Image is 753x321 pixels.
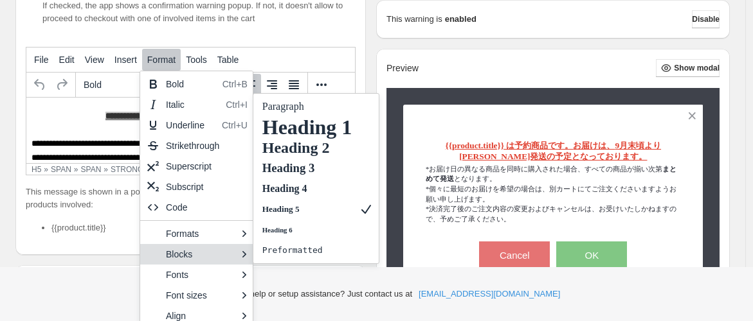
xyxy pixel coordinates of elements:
[166,159,242,174] div: Superscript
[311,74,332,96] button: More...
[253,96,379,117] div: Paragraph
[166,76,217,92] div: Bold
[426,165,676,223] span: *お届け日の異なる商品を同時に購入された場合、すべての商品が揃い次第 となります。 *個々に最短のお届けを希望の場合は、別カートにてご注文くださいますようお願い申し上げます。 *決済完了後のご注...
[226,97,248,112] div: Ctrl+I
[253,199,379,220] div: Heading 5
[674,63,720,73] span: Show modal
[140,74,253,94] div: Bold
[74,165,78,174] div: »
[166,267,236,282] div: Fonts
[166,288,236,303] div: Font sizes
[140,265,253,285] div: Fonts
[261,119,354,135] h1: Heading 1
[386,13,442,26] p: This warning is
[84,80,147,90] span: Bold
[51,74,73,96] button: Redo
[78,74,162,96] button: Formats
[166,179,242,195] div: Subscript
[44,165,48,174] div: »
[261,222,354,238] h6: Heading 6
[253,117,379,137] div: Heading 1
[261,181,354,196] h4: Heading 4
[692,10,720,28] button: Disable
[140,223,253,244] div: Formats
[114,55,137,65] span: Insert
[140,177,253,197] div: Subscript
[217,55,239,65] span: Table
[479,241,550,270] button: Cancel
[253,158,379,178] div: Heading 3
[140,156,253,177] div: Superscript
[166,97,221,112] div: Italic
[283,74,305,96] button: Justify
[186,55,207,65] span: Tools
[556,241,627,270] button: OK
[222,76,248,92] div: Ctrl+B
[419,288,560,300] a: [EMAIL_ADDRESS][DOMAIN_NAME]
[426,165,676,183] strong: まとめて発送
[32,165,41,174] div: h5
[140,197,253,218] div: Code
[459,141,661,161] span: 9月末頃より[PERSON_NAME]発送の予定となっております。
[253,178,379,199] div: Heading 4
[656,59,720,77] button: Show modal
[261,202,354,217] h5: Heading 5
[34,55,49,65] span: File
[26,186,356,211] p: This message is shown in a popup when a customer is trying to purchase one of the products involved:
[261,99,354,114] p: Paragraph
[140,115,253,135] div: Underline
[51,165,71,174] div: span
[166,200,248,215] div: Code
[147,55,176,65] span: Format
[261,160,354,176] h3: Heading 3
[81,165,102,174] div: span
[26,98,355,163] iframe: Rich Text Area
[166,247,236,262] div: Blocks
[59,55,75,65] span: Edit
[51,221,356,234] li: {{product.title}}
[140,285,253,306] div: Font sizes
[692,14,720,24] span: Disable
[29,74,51,96] button: Undo
[111,165,143,174] div: strong
[261,140,354,155] h2: Heading 2
[85,55,104,65] span: View
[166,117,217,133] div: Underline
[573,141,615,150] span: お届けは、
[104,165,108,174] div: »
[222,117,248,133] div: Ctrl+U
[261,243,354,258] pre: Preformatted
[166,226,236,241] div: Formats
[386,63,419,74] h2: Preview
[261,74,283,96] button: Align right
[42,1,343,23] span: If checked, the app shows a confirmation warning popup. If not, it doesn't allow to proceed to ch...
[166,138,242,153] div: Strikethrough
[5,14,323,80] body: Rich Text Area. Press ALT-0 for help.
[445,13,476,26] strong: enabled
[253,137,379,158] div: Heading 2
[140,135,253,156] div: Strikethrough
[253,220,379,240] div: Heading 6
[446,141,574,150] span: {{product.title}} は予約商品です。
[140,244,253,265] div: Blocks
[140,94,253,115] div: Italic
[253,240,379,261] div: Preformatted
